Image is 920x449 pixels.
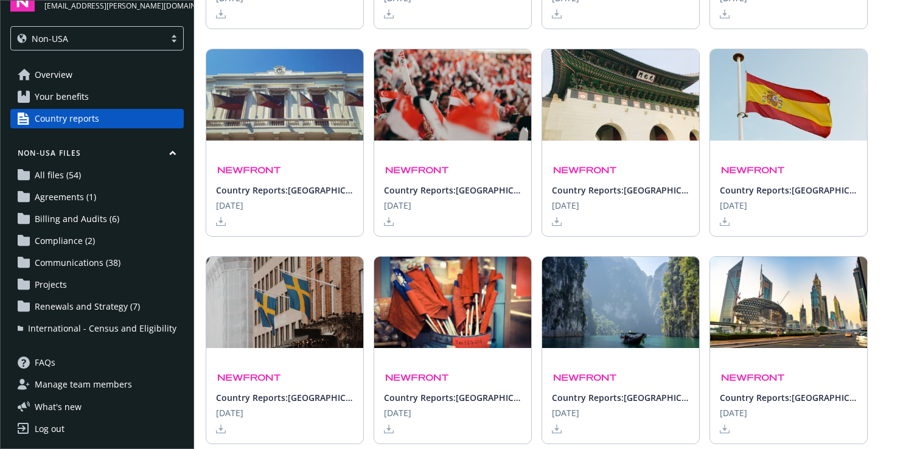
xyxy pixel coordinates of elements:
span: Country Reports: [GEOGRAPHIC_DATA] [384,184,521,197]
span: Country Reports: [GEOGRAPHIC_DATA] [216,184,354,197]
img: A picture depicting the country Singapore [374,49,531,141]
img: Newfront Logo [384,164,450,176]
a: All files (54) [10,165,184,185]
span: [DATE] [552,406,579,419]
img: Newfront Logo [720,164,786,176]
a: Country reports [10,109,184,128]
button: What's new [10,400,101,413]
span: [DATE] [552,199,579,212]
span: Overview [35,65,72,85]
span: [DATE] [720,406,747,419]
img: A picture depicting the country Sweden [206,257,363,348]
span: Billing and Audits (6) [35,209,119,229]
img: A picture depicting the country Thailand [542,257,699,348]
a: Manage team members [10,375,184,394]
div: Log out [35,419,64,439]
span: Manage team members [35,375,132,394]
span: FAQs [35,353,55,372]
span: Agreements (1) [35,187,96,207]
img: A picture depicting the country United Arab Emirates [710,257,867,348]
span: [DATE] [384,199,411,212]
span: What ' s new [35,400,82,413]
span: Country Reports: [GEOGRAPHIC_DATA] [216,391,354,404]
span: Country Reports: [GEOGRAPHIC_DATA] [384,391,521,404]
span: Renewals and Strategy (7) [35,297,140,316]
img: A picture depicting the country Spain [710,49,867,141]
a: Agreements (1) [10,187,184,207]
span: Compliance (2) [35,231,95,251]
img: Newfront Logo [720,372,786,384]
span: [DATE] [384,406,411,419]
a: Projects [10,275,184,294]
img: A picture depicting the country Philippines [206,49,363,141]
a: Compliance (2) [10,231,184,251]
span: Communications (38) [35,253,120,273]
img: Newfront Logo [216,164,282,176]
span: [DATE] [216,199,243,212]
img: A picture depicting the country South Korea [542,49,699,141]
img: Newfront Logo [552,372,618,384]
span: International - Census and Eligibility [28,319,176,338]
span: Country Reports: [GEOGRAPHIC_DATA] [720,391,857,404]
a: International - Census and Eligibility [10,319,184,338]
span: Country reports [35,109,99,128]
span: Your benefits [35,87,89,106]
a: FAQs [10,353,184,372]
span: Country Reports: [GEOGRAPHIC_DATA] [552,184,689,197]
a: Overview [10,65,184,85]
a: Your benefits [10,87,184,106]
a: Renewals and Strategy (7) [10,297,184,316]
img: Newfront Logo [384,372,450,384]
span: Non-USA [17,32,159,45]
span: Country Reports: [GEOGRAPHIC_DATA] [552,391,689,404]
span: Country Reports: [GEOGRAPHIC_DATA] [720,184,857,197]
span: [DATE] [720,199,747,212]
a: Billing and Audits (6) [10,209,184,229]
button: Non-USA Files [10,148,184,163]
a: Communications (38) [10,253,184,273]
img: Newfront Logo [552,164,618,176]
span: [EMAIL_ADDRESS][PERSON_NAME][DOMAIN_NAME] [44,1,184,12]
img: Newfront Logo [216,372,282,384]
span: Non-USA [32,32,68,45]
span: Projects [35,275,67,294]
span: All files (54) [35,165,81,185]
span: [DATE] [216,406,243,419]
img: A picture depicting the country Taiwan [374,257,531,348]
